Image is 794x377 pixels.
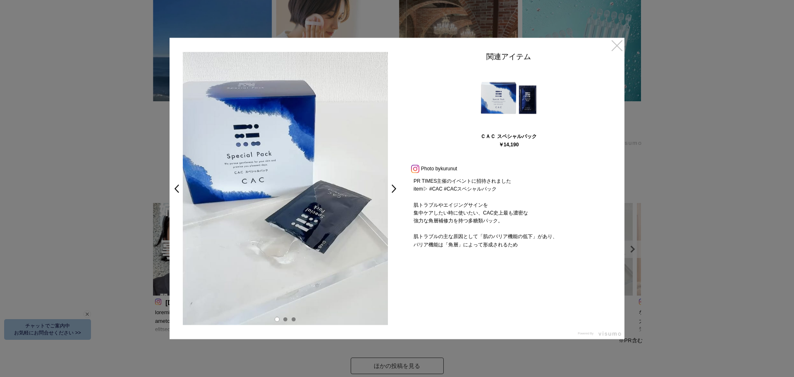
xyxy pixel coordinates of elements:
[169,181,180,196] a: <
[440,166,457,172] a: kurunut
[610,38,624,52] a: ×
[405,52,612,65] div: 関連アイテム
[405,177,612,249] p: PR TIMES主催のイベントに招待されました item▷ #CAC #CACスペシャルパック 肌トラブルやエイジングサインを 集中ケアしたい時に使いたい、CAC史上最も濃密な 強力な角層補修力...
[421,164,440,174] span: Photo by
[390,181,402,196] a: >
[478,67,540,129] img: 060401.jpg
[472,133,545,140] div: ＣＡＣ スペシャルパック
[499,142,519,147] div: ￥14,190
